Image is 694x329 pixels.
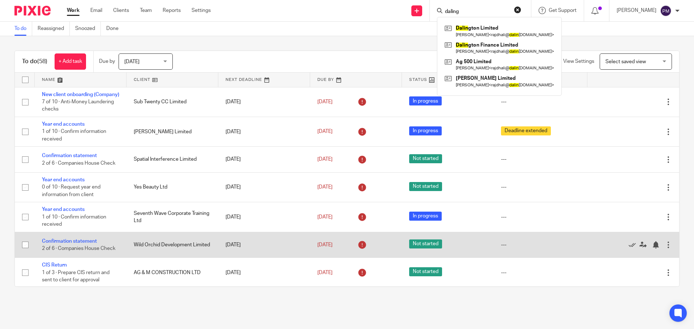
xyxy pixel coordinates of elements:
td: [DATE] [218,258,310,287]
img: Pixie [14,6,51,16]
td: [DATE] [218,202,310,232]
td: Spatial Interference Limited [127,147,218,172]
a: To do [14,22,32,36]
span: Deadline extended [501,126,551,135]
a: Team [140,7,152,14]
span: Not started [409,154,442,163]
a: Snoozed [75,22,101,36]
input: Search [444,9,509,15]
span: Get Support [549,8,577,13]
td: Wild Orchid Development Limited [127,232,218,257]
div: --- [501,156,580,163]
a: Done [106,22,124,36]
p: [PERSON_NAME] [617,7,656,14]
a: Mark as done [629,241,639,248]
td: [DATE] [218,117,310,146]
span: [DATE] [317,215,333,220]
a: + Add task [55,53,86,70]
span: [DATE] [317,270,333,275]
span: [DATE] [317,242,333,247]
a: Confirmation statement [42,239,97,244]
a: New client onboarding (Company) [42,92,119,97]
a: Email [90,7,102,14]
a: Reports [163,7,181,14]
span: Not started [409,267,442,276]
a: CIS Return [42,263,67,268]
span: 1 of 10 · Confirm information received [42,215,106,227]
div: --- [501,241,580,248]
td: Seventh Wave Corporate Training Ltd [127,202,218,232]
button: Clear [514,6,521,13]
span: 7 of 10 · Anti-Money Laundering checks [42,99,114,112]
span: (58) [37,59,47,64]
a: Year end accounts [42,122,85,127]
td: [DATE] [218,147,310,172]
a: Reassigned [38,22,70,36]
span: Select saved view [605,59,646,64]
span: In progress [409,96,442,105]
span: Not started [409,182,442,191]
span: In progress [409,212,442,221]
td: [PERSON_NAME] Limited [127,117,218,146]
h1: To do [22,58,47,65]
span: 2 of 6 · Companies House Check [42,246,115,251]
td: [DATE] [218,87,310,117]
span: In progress [409,126,442,135]
span: [DATE] [317,99,333,104]
span: [DATE] [317,185,333,190]
span: [DATE] [317,157,333,162]
a: Confirmation statement [42,153,97,158]
span: View Settings [563,59,594,64]
span: 0 of 10 · Request year end information from client [42,185,100,197]
a: Clients [113,7,129,14]
div: --- [501,213,580,221]
a: Year end accounts [42,177,85,182]
div: --- [501,269,580,276]
p: Due by [99,58,115,65]
img: svg%3E [660,5,672,17]
td: Sub Twenty CC Limited [127,87,218,117]
span: [DATE] [317,129,333,134]
a: Work [67,7,80,14]
a: Year end accounts [42,207,85,212]
td: [DATE] [218,172,310,202]
td: AG & M CONSTRUCTION LTD [127,258,218,287]
td: [DATE] [218,232,310,257]
a: Settings [192,7,211,14]
div: --- [501,183,580,191]
span: Not started [409,239,442,248]
span: 2 of 6 · Companies House Check [42,161,115,166]
span: [DATE] [124,59,140,64]
div: --- [501,98,580,105]
span: 1 of 10 · Confirm information received [42,129,106,142]
span: 1 of 3 · Prepare CIS return and sent to client for approval [42,270,110,283]
td: Yes Beauty Ltd [127,172,218,202]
